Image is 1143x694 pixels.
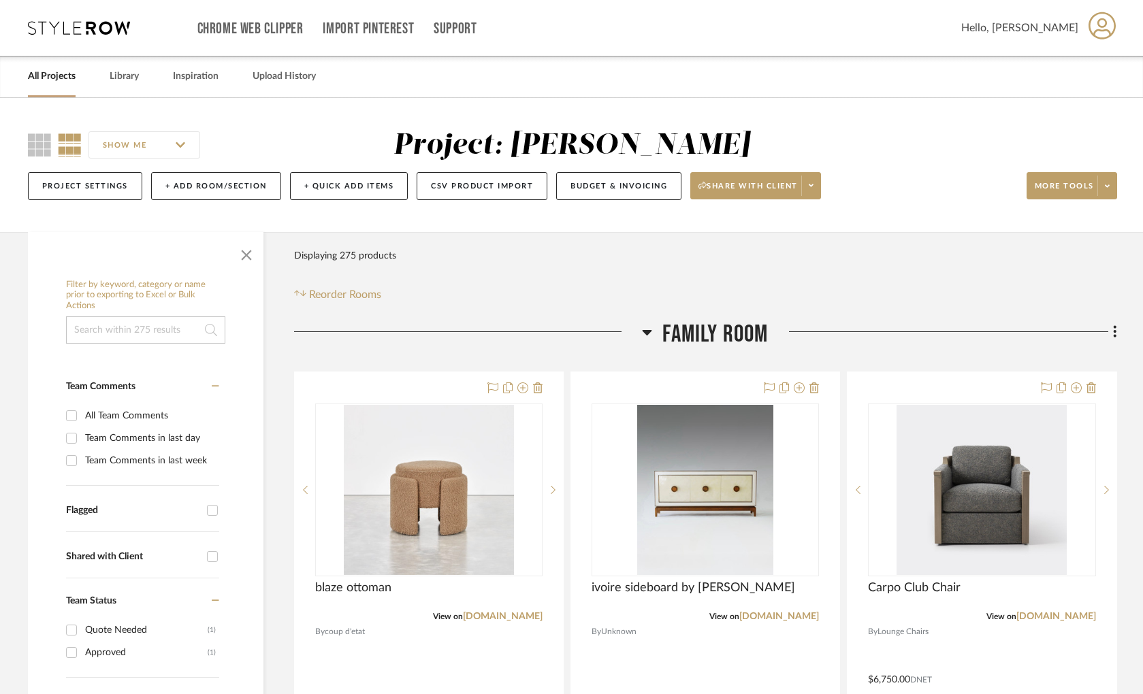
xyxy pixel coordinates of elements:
button: Share with client [690,172,821,199]
span: coup d'etat [325,625,365,638]
div: Team Comments in last day [85,427,216,449]
div: (1) [208,619,216,641]
div: Quote Needed [85,619,208,641]
button: + Quick Add Items [290,172,408,200]
a: Import Pinterest [323,23,414,35]
button: More tools [1027,172,1117,199]
div: Shared with Client [66,551,200,563]
button: CSV Product Import [417,172,547,200]
span: Reorder Rooms [309,286,381,303]
button: + Add Room/Section [151,172,281,200]
button: Project Settings [28,172,142,200]
div: Flagged [66,505,200,516]
a: [DOMAIN_NAME] [463,612,543,621]
span: By [592,625,601,638]
div: Displaying 275 products [294,242,396,269]
span: Hello, [PERSON_NAME] [961,20,1078,36]
h6: Filter by keyword, category or name prior to exporting to Excel or Bulk Actions [66,280,225,312]
span: View on [986,612,1016,621]
img: Carpo Club Chair [897,405,1067,575]
span: By [315,625,325,638]
a: Library [110,67,139,86]
div: Team Comments in last week [85,450,216,472]
span: Team Status [66,596,116,606]
span: blaze ottoman [315,580,391,595]
a: All Projects [28,67,76,86]
img: ivoire sideboard by elan aterlier [637,405,773,575]
a: Inspiration [173,67,219,86]
span: View on [433,612,463,621]
input: Search within 275 results [66,316,225,344]
a: Chrome Web Clipper [197,23,304,35]
button: Reorder Rooms [294,286,382,303]
div: Project: [PERSON_NAME] [393,131,750,160]
button: Budget & Invoicing [556,172,681,200]
span: More tools [1035,181,1094,201]
span: By [868,625,878,638]
span: Share with client [698,181,798,201]
div: All Team Comments [85,405,216,427]
a: [DOMAIN_NAME] [739,612,819,621]
span: Family Room [662,320,768,349]
span: Carpo Club Chair [868,580,961,595]
span: ivoire sideboard by [PERSON_NAME] [592,580,795,595]
a: Upload History [253,67,316,86]
span: Lounge Chairs [878,625,929,638]
div: (1) [208,642,216,663]
a: Support [434,23,477,35]
span: Team Comments [66,382,135,391]
div: Approved [85,642,208,663]
span: View on [709,612,739,621]
img: blaze ottoman [344,405,514,575]
button: Close [233,239,260,266]
a: [DOMAIN_NAME] [1016,612,1096,621]
span: Unknown [601,625,637,638]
